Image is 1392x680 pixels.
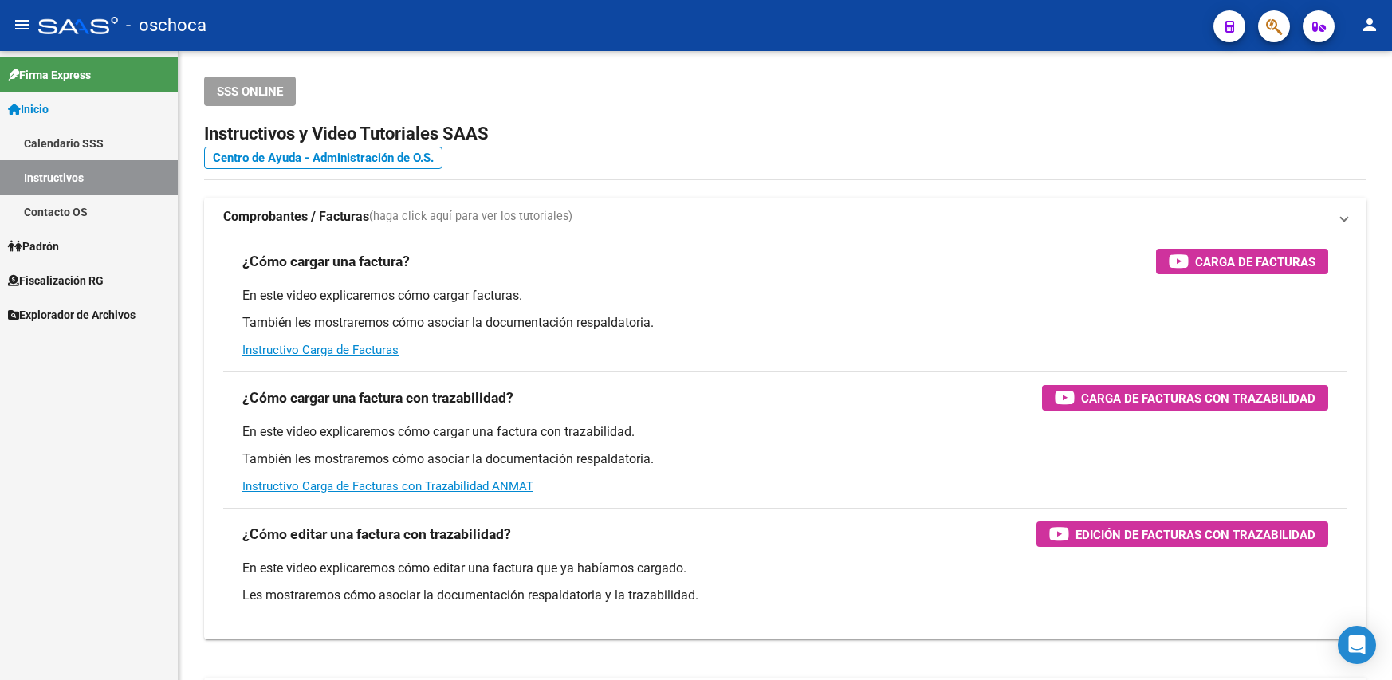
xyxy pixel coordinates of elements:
[242,423,1328,441] p: En este video explicaremos cómo cargar una factura con trazabilidad.
[242,287,1328,305] p: En este video explicaremos cómo cargar facturas.
[1338,626,1376,664] div: Open Intercom Messenger
[204,236,1366,639] div: Comprobantes / Facturas(haga click aquí para ver los tutoriales)
[242,523,511,545] h3: ¿Cómo editar una factura con trazabilidad?
[1360,15,1379,34] mat-icon: person
[369,208,572,226] span: (haga click aquí para ver los tutoriales)
[1075,525,1315,544] span: Edición de Facturas con Trazabilidad
[1156,249,1328,274] button: Carga de Facturas
[242,387,513,409] h3: ¿Cómo cargar una factura con trazabilidad?
[8,306,136,324] span: Explorador de Archivos
[217,85,283,99] span: SSS ONLINE
[242,479,533,493] a: Instructivo Carga de Facturas con Trazabilidad ANMAT
[126,8,206,43] span: - oschoca
[223,208,369,226] strong: Comprobantes / Facturas
[242,587,1328,604] p: Les mostraremos cómo asociar la documentación respaldatoria y la trazabilidad.
[204,119,1366,149] h2: Instructivos y Video Tutoriales SAAS
[8,100,49,118] span: Inicio
[8,238,59,255] span: Padrón
[242,314,1328,332] p: También les mostraremos cómo asociar la documentación respaldatoria.
[242,560,1328,577] p: En este video explicaremos cómo editar una factura que ya habíamos cargado.
[204,77,296,106] button: SSS ONLINE
[242,250,410,273] h3: ¿Cómo cargar una factura?
[1195,252,1315,272] span: Carga de Facturas
[13,15,32,34] mat-icon: menu
[1042,385,1328,411] button: Carga de Facturas con Trazabilidad
[1036,521,1328,547] button: Edición de Facturas con Trazabilidad
[204,198,1366,236] mat-expansion-panel-header: Comprobantes / Facturas(haga click aquí para ver los tutoriales)
[8,272,104,289] span: Fiscalización RG
[1081,388,1315,408] span: Carga de Facturas con Trazabilidad
[242,343,399,357] a: Instructivo Carga de Facturas
[8,66,91,84] span: Firma Express
[242,450,1328,468] p: También les mostraremos cómo asociar la documentación respaldatoria.
[204,147,442,169] a: Centro de Ayuda - Administración de O.S.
